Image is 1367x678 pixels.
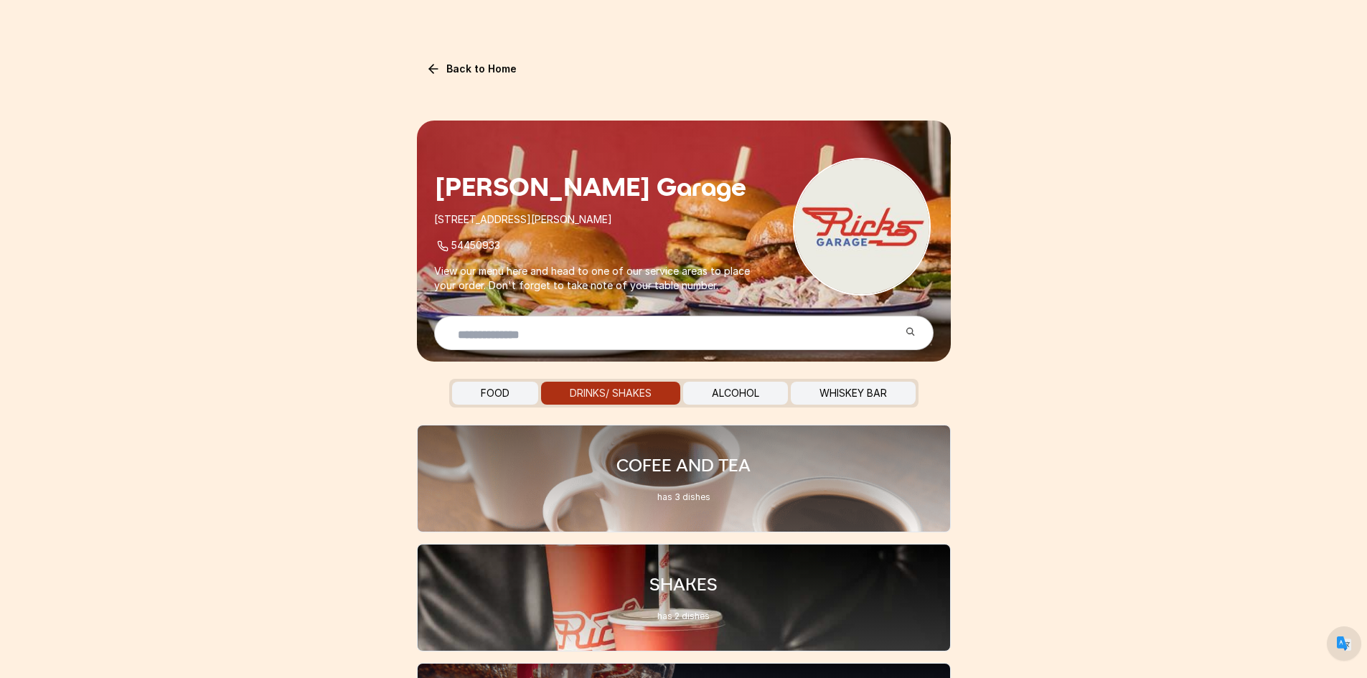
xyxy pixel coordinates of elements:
h1: [PERSON_NAME] Garage [434,172,756,201]
p: View our menu here and head to one of our service areas to place your order. Don't forget to take... [434,264,756,293]
h1: SHAKES [649,573,718,596]
p: [STREET_ADDRESS][PERSON_NAME] [434,212,756,227]
button: ALCOHOL [683,382,788,405]
img: default.png [1337,636,1351,651]
a: Back to Home [417,57,526,80]
p: has 3 dishes [616,491,751,503]
p: 54450933 [434,238,756,253]
p: has 2 dishes [649,611,718,622]
img: Restaurant Logo [793,158,931,296]
button: FOOD [452,382,538,405]
h1: COFEE AND TEA [616,454,751,477]
button: DRINKS/ SHAKES [541,382,680,405]
button: WHISKEY BAR [791,382,916,405]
